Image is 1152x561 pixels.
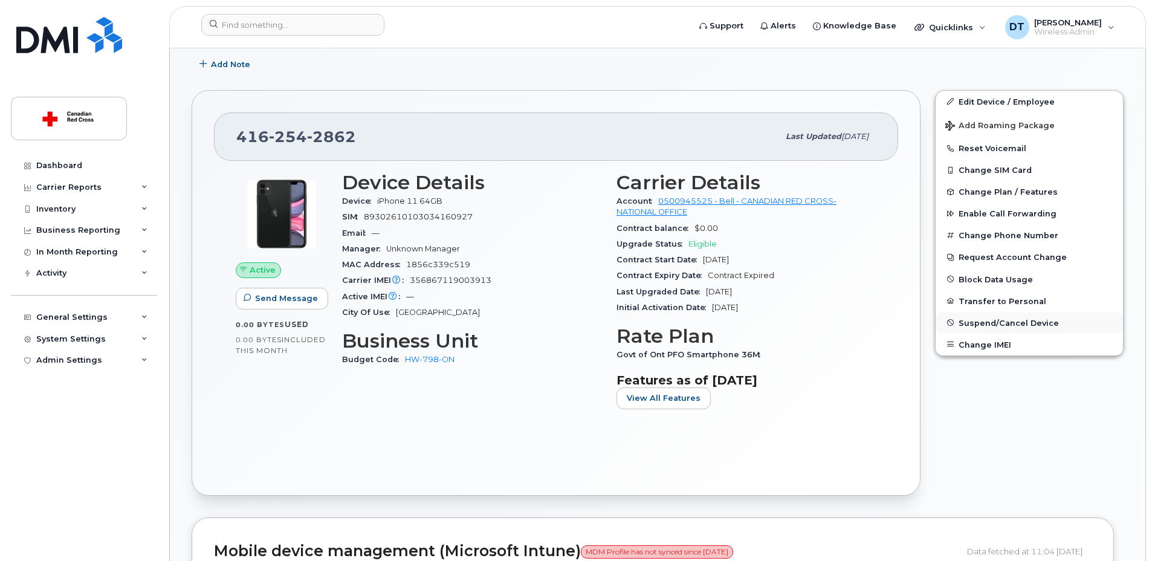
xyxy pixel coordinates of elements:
span: used [285,320,309,329]
a: Knowledge Base [804,14,905,38]
span: [DATE] [841,132,869,141]
span: MAC Address [342,260,406,269]
span: — [406,292,414,301]
span: 0.00 Bytes [236,320,285,329]
span: — [372,229,380,238]
span: Last Upgraded Date [616,287,706,296]
span: Send Message [255,293,318,304]
h3: Device Details [342,172,602,193]
button: Enable Call Forwarding [936,203,1123,224]
button: Change IMEI [936,334,1123,355]
h2: Mobile device management (Microsoft Intune) [214,543,958,560]
button: Add Note [192,54,260,76]
button: View All Features [616,388,711,409]
span: Contract balance [616,224,694,233]
span: [PERSON_NAME] [1034,18,1102,27]
button: Add Roaming Package [936,112,1123,137]
span: iPhone 11 64GB [377,196,442,206]
div: Quicklinks [906,15,994,39]
span: [DATE] [712,303,738,312]
span: Eligible [688,239,717,248]
span: 1856c339c519 [406,260,470,269]
button: Block Data Usage [936,268,1123,290]
button: Request Account Change [936,246,1123,268]
h3: Features as of [DATE] [616,373,876,388]
a: Support [691,14,752,38]
span: [DATE] [706,287,732,296]
h3: Business Unit [342,330,602,352]
span: Add Note [211,59,250,70]
span: 89302610103034160927 [364,212,473,221]
button: Suspend/Cancel Device [936,312,1123,334]
span: Alerts [771,20,796,32]
span: Govt of Ont PFO Smartphone 36M [616,350,766,359]
span: View All Features [627,392,701,404]
span: Email [342,229,372,238]
span: Initial Activation Date [616,303,712,312]
span: 356867119003913 [410,276,491,285]
button: Change SIM Card [936,159,1123,181]
span: Support [710,20,743,32]
span: Change Plan / Features [959,187,1058,196]
input: Find something... [201,14,384,36]
a: Edit Device / Employee [936,91,1123,112]
span: DT [1009,20,1024,34]
span: 416 [236,128,356,146]
span: Add Roaming Package [945,121,1055,132]
button: Change Phone Number [936,224,1123,246]
span: 254 [269,128,307,146]
span: Suspend/Cancel Device [959,318,1059,327]
span: Last updated [786,132,841,141]
a: HW-798-ON [405,355,455,364]
span: Carrier IMEI [342,276,410,285]
button: Send Message [236,288,328,310]
span: [GEOGRAPHIC_DATA] [396,308,480,317]
span: [DATE] [703,255,729,264]
span: 0.00 Bytes [236,336,282,344]
span: City Of Use [342,308,396,317]
span: Active [250,264,276,276]
span: Contract Start Date [616,255,703,264]
span: Wireless Admin [1034,27,1102,37]
span: MDM Profile has not synced since [DATE] [581,545,733,559]
span: Account [616,196,658,206]
span: $0.00 [694,224,718,233]
button: Change Plan / Features [936,181,1123,203]
span: Quicklinks [929,22,973,32]
span: Manager [342,244,386,253]
span: Contract Expiry Date [616,271,708,280]
span: SIM [342,212,364,221]
span: Active IMEI [342,292,406,301]
span: Device [342,196,377,206]
a: 0500945525 - Bell - CANADIAN RED CROSS- NATIONAL OFFICE [616,196,836,216]
span: Upgrade Status [616,239,688,248]
button: Reset Voicemail [936,137,1123,159]
h3: Rate Plan [616,325,876,347]
h3: Carrier Details [616,172,876,193]
span: Knowledge Base [823,20,896,32]
span: Unknown Manager [386,244,460,253]
span: 2862 [307,128,356,146]
div: Dragos Tudose [997,15,1123,39]
span: Budget Code [342,355,405,364]
a: Alerts [752,14,804,38]
span: Contract Expired [708,271,774,280]
img: iPhone_11.jpg [245,178,318,250]
button: Transfer to Personal [936,290,1123,312]
span: Enable Call Forwarding [959,209,1057,218]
